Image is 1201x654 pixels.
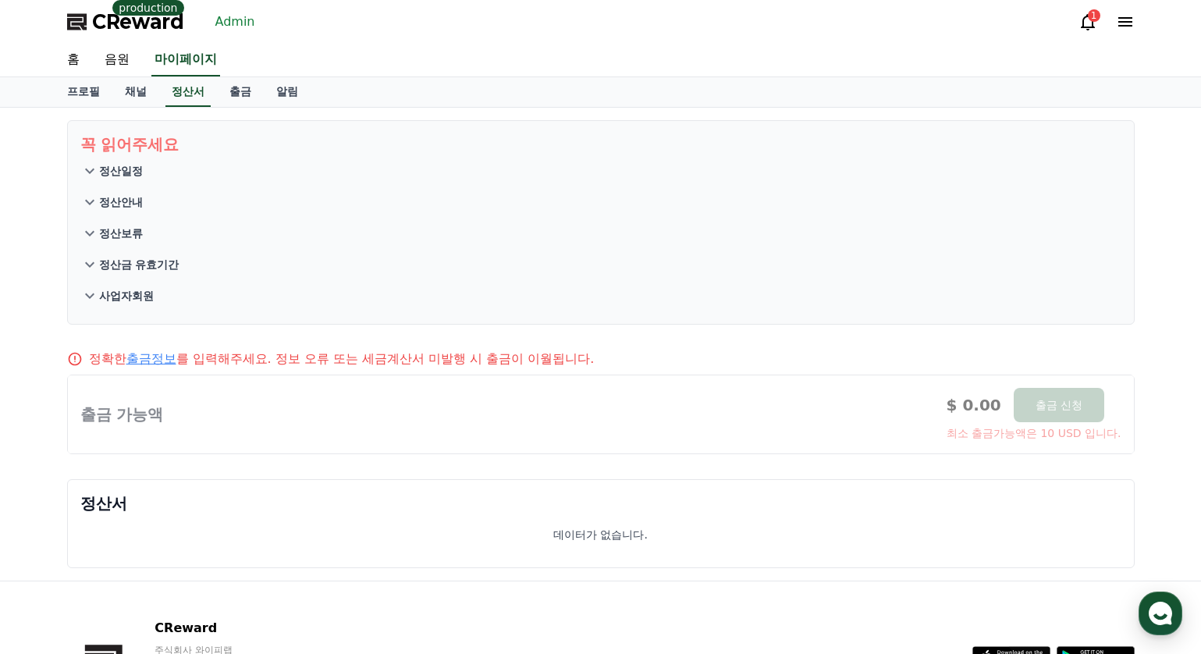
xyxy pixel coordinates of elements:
[67,9,184,34] a: CReward
[165,77,211,107] a: 정산서
[217,77,264,107] a: 출금
[209,9,261,34] a: Admin
[155,619,428,638] p: CReward
[80,280,1121,311] button: 사업자회원
[80,155,1121,187] button: 정산일정
[99,257,179,272] p: 정산금 유효기간
[80,133,1121,155] p: 꼭 읽어주세요
[99,163,143,179] p: 정산일정
[99,226,143,241] p: 정산보류
[89,350,595,368] p: 정확한 를 입력해주세요. 정보 오류 또는 세금계산서 미발행 시 출금이 이월됩니다.
[80,492,1121,514] p: 정산서
[80,249,1121,280] button: 정산금 유효기간
[553,527,648,542] p: 데이터가 없습니다.
[55,77,112,107] a: 프로필
[1078,12,1097,31] a: 1
[92,9,184,34] span: CReward
[1088,9,1100,22] div: 1
[99,288,154,304] p: 사업자회원
[264,77,311,107] a: 알림
[80,218,1121,249] button: 정산보류
[112,77,159,107] a: 채널
[126,351,176,366] a: 출금정보
[55,44,92,76] a: 홈
[80,187,1121,218] button: 정산안내
[151,44,220,76] a: 마이페이지
[99,194,143,210] p: 정산안내
[92,44,142,76] a: 음원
